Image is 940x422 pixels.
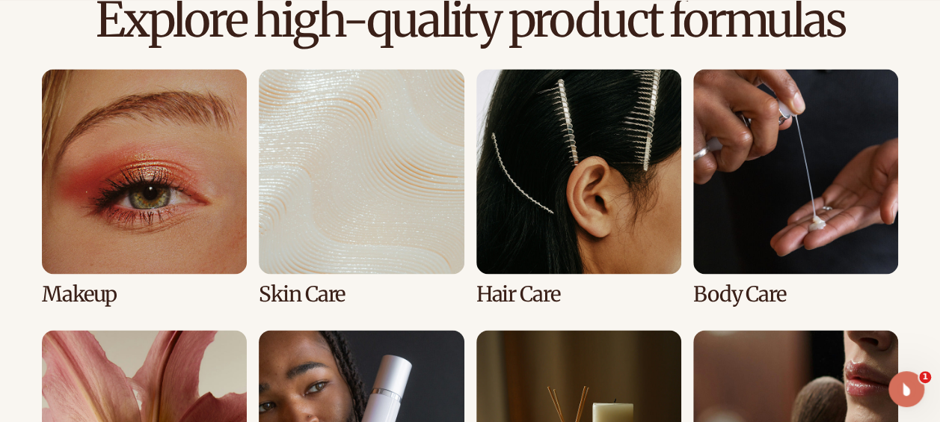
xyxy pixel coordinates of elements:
[693,283,898,306] h3: Body Care
[259,69,464,306] div: 2 / 8
[919,371,931,383] span: 1
[888,371,924,407] iframe: Intercom live chat
[42,283,247,306] h3: Makeup
[42,69,247,306] div: 1 / 8
[476,69,681,306] div: 3 / 8
[259,283,464,306] h3: Skin Care
[476,283,681,306] h3: Hair Care
[693,69,898,306] div: 4 / 8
